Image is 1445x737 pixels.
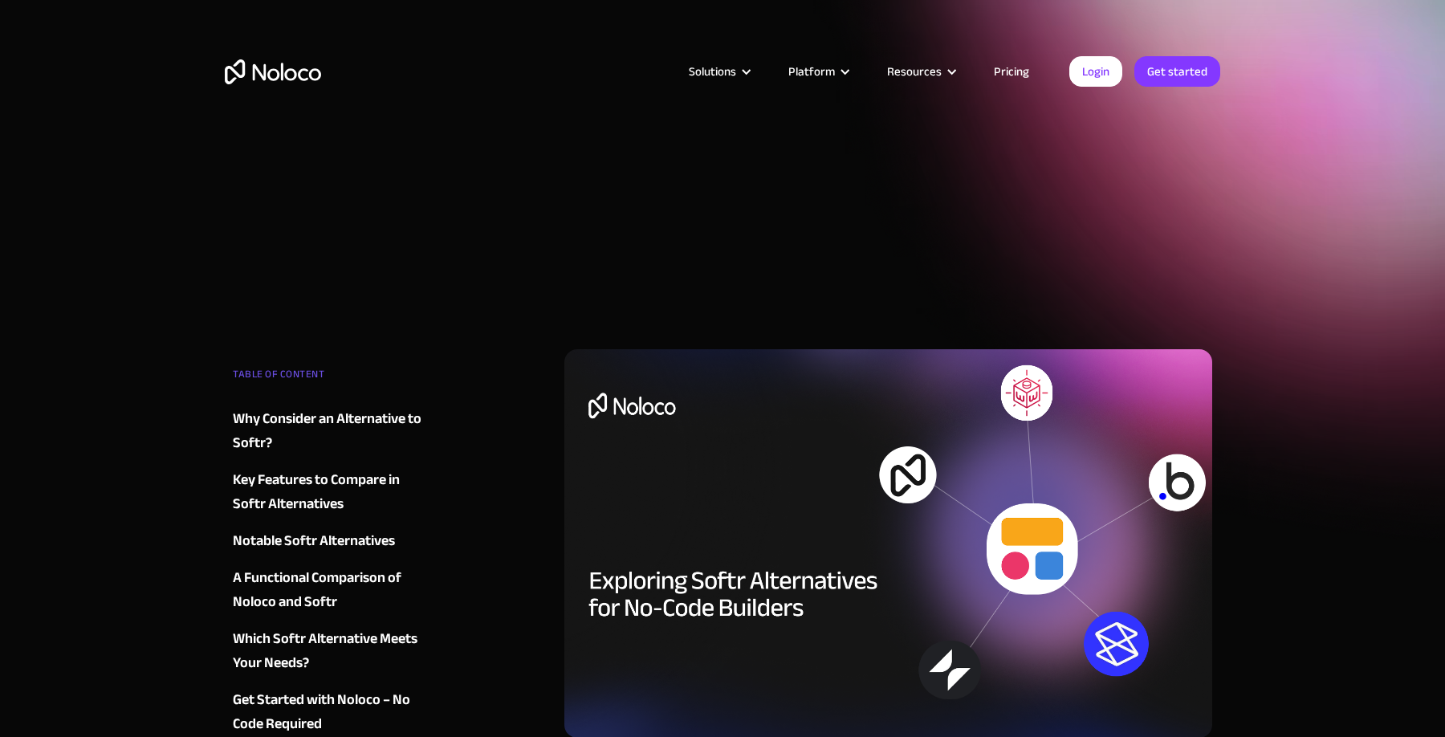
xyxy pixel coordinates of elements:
[225,59,321,84] a: home
[233,362,427,394] div: TABLE OF CONTENT
[233,566,427,614] a: A Functional Comparison of Noloco and Softr
[867,61,974,82] div: Resources
[233,529,395,553] div: Notable Softr Alternatives
[1069,56,1122,87] a: Login
[233,468,427,516] a: Key Features to Compare in Softr Alternatives
[768,61,867,82] div: Platform
[788,61,835,82] div: Platform
[233,627,427,675] a: Which Softr Alternative Meets Your Needs?
[233,529,427,553] a: Notable Softr Alternatives
[1134,56,1220,87] a: Get started
[974,61,1049,82] a: Pricing
[669,61,768,82] div: Solutions
[689,61,736,82] div: Solutions
[233,407,427,455] a: Why Consider an Alternative to Softr?
[887,61,942,82] div: Resources
[233,688,427,736] a: Get Started with Noloco – No Code Required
